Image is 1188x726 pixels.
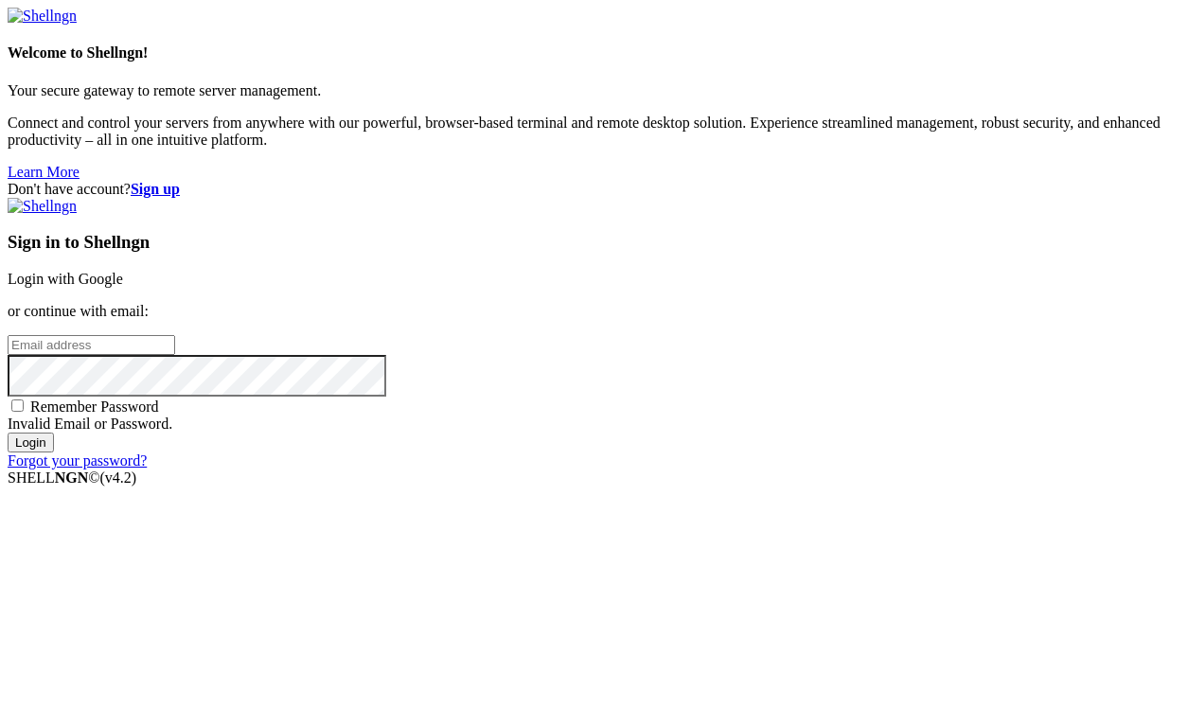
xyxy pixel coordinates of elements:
h4: Welcome to Shellngn! [8,44,1180,62]
span: SHELL © [8,469,136,486]
a: Login with Google [8,271,123,287]
h3: Sign in to Shellngn [8,232,1180,253]
a: Sign up [131,181,180,197]
input: Remember Password [11,399,24,412]
div: Don't have account? [8,181,1180,198]
p: or continue with email: [8,303,1180,320]
p: Connect and control your servers from anywhere with our powerful, browser-based terminal and remo... [8,115,1180,149]
p: Your secure gateway to remote server management. [8,82,1180,99]
b: NGN [55,469,89,486]
img: Shellngn [8,198,77,215]
img: Shellngn [8,8,77,25]
div: Invalid Email or Password. [8,416,1180,433]
span: 4.2.0 [100,469,137,486]
input: Login [8,433,54,452]
span: Remember Password [30,398,159,415]
a: Learn More [8,164,80,180]
a: Forgot your password? [8,452,147,469]
input: Email address [8,335,175,355]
